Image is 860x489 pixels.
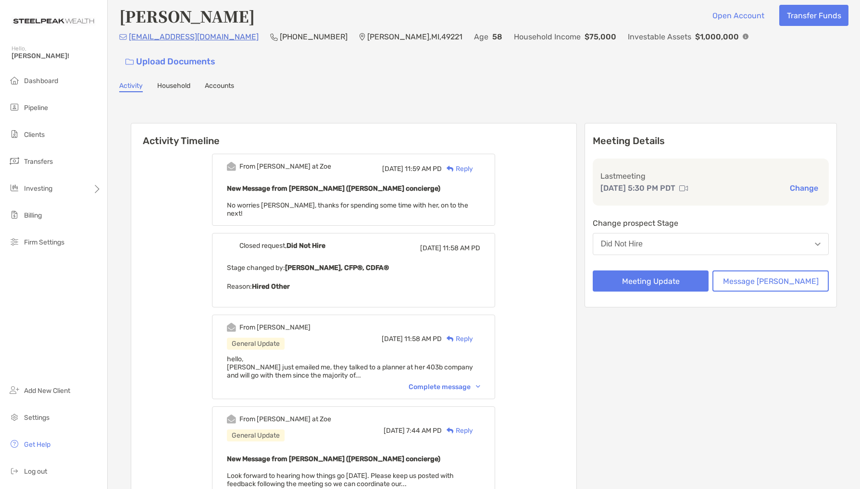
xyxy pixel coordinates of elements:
span: 11:58 AM PD [443,244,480,252]
img: Open dropdown arrow [815,243,821,246]
img: firm-settings icon [9,236,20,247]
img: button icon [125,59,134,65]
span: Billing [24,211,42,220]
img: Reply icon [447,336,454,342]
p: [DATE] 5:30 PM PDT [600,182,675,194]
span: [DATE] [384,427,405,435]
b: Hired Other [252,282,290,291]
img: Info Icon [743,34,748,39]
p: Investable Assets [628,31,691,43]
img: Zoe Logo [12,4,96,38]
img: logout icon [9,465,20,477]
div: From [PERSON_NAME] at Zoe [239,415,331,423]
p: $75,000 [585,31,616,43]
a: Household [157,82,190,92]
span: [DATE] [420,244,441,252]
img: Email Icon [119,34,127,40]
span: Add New Client [24,387,70,395]
img: transfers icon [9,155,20,167]
div: Reply [442,426,473,436]
p: Change prospect Stage [593,217,829,229]
span: Firm Settings [24,238,64,246]
img: investing icon [9,182,20,194]
span: Settings [24,414,50,422]
img: pipeline icon [9,101,20,113]
p: Last meeting [600,170,821,182]
div: Reply [442,164,473,174]
div: General Update [227,429,285,441]
p: [PERSON_NAME] , MI , 49221 [367,31,462,43]
img: Reply icon [447,428,454,434]
img: Reply icon [447,166,454,172]
p: Meeting Details [593,135,829,147]
span: [PERSON_NAME]! [12,52,101,60]
h4: [PERSON_NAME] [119,5,255,27]
img: add_new_client icon [9,384,20,396]
span: 11:59 AM PD [405,165,442,173]
p: $1,000,000 [695,31,739,43]
button: Did Not Hire [593,233,829,255]
div: Reply [442,334,473,344]
b: [PERSON_NAME], CFP®, CDFA® [285,264,389,272]
p: 58 [492,31,502,43]
div: Closed request, [239,242,325,250]
img: billing icon [9,209,20,220]
span: 7:44 AM PD [406,427,442,435]
img: Location Icon [359,33,365,41]
button: Message [PERSON_NAME] [712,270,829,292]
span: Investing [24,184,52,193]
img: Event icon [227,162,236,171]
div: General Update [227,338,285,350]
button: Change [787,183,821,193]
a: Accounts [205,82,234,92]
img: Event icon [227,323,236,332]
b: New Message from [PERSON_NAME] ([PERSON_NAME] concierge) [227,184,440,193]
img: get-help icon [9,438,20,450]
img: communication type [679,184,688,192]
b: Did Not Hire [287,242,325,250]
img: Phone Icon [270,33,278,41]
span: 11:58 AM PD [404,335,442,343]
img: Event icon [227,415,236,424]
span: [DATE] [382,335,403,343]
span: Clients [24,131,45,139]
button: Open Account [705,5,772,26]
a: Upload Documents [119,51,222,72]
span: hello, [PERSON_NAME] just emailed me, they talked to a planner at her 403b company and will go wi... [227,355,473,379]
p: Age [474,31,488,43]
span: [DATE] [382,165,403,173]
span: Pipeline [24,104,48,112]
span: No worries [PERSON_NAME], thanks for spending some time with her, on to the next! [227,201,468,218]
p: [EMAIL_ADDRESS][DOMAIN_NAME] [129,31,259,43]
a: Activity [119,82,143,92]
img: settings icon [9,411,20,423]
div: From [PERSON_NAME] [239,323,311,331]
p: Household Income [514,31,581,43]
span: Get Help [24,440,50,449]
h6: Activity Timeline [131,123,576,147]
div: Complete message [409,383,480,391]
span: Dashboard [24,77,58,85]
span: Transfers [24,158,53,166]
div: From [PERSON_NAME] at Zoe [239,162,331,171]
img: Event icon [227,241,236,250]
img: dashboard icon [9,74,20,86]
b: New Message from [PERSON_NAME] ([PERSON_NAME] concierge) [227,455,440,463]
p: [PHONE_NUMBER] [280,31,348,43]
p: Reason: [227,281,480,293]
span: Look forward to hearing how things go [DATE]. Please keep us posted with feedback following the m... [227,472,454,488]
button: Transfer Funds [779,5,848,26]
span: Log out [24,467,47,476]
img: Chevron icon [476,385,480,388]
p: Stage changed by: [227,262,480,274]
img: clients icon [9,128,20,140]
div: Did Not Hire [601,240,643,248]
button: Meeting Update [593,270,709,292]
